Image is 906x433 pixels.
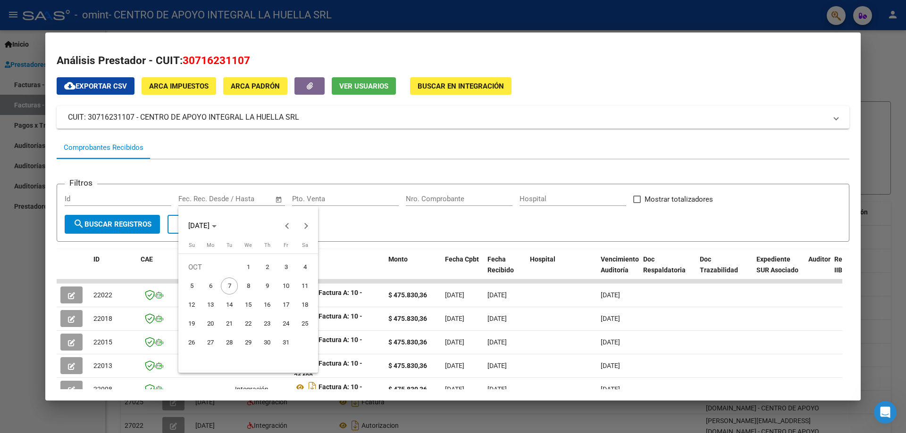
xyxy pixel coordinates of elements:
button: October 8, 2025 [239,277,258,295]
button: October 23, 2025 [258,314,277,333]
span: Tu [226,242,232,248]
div: joined the conversation [54,30,147,38]
span: 8 [240,278,257,294]
button: October 6, 2025 [201,277,220,295]
div: Profile image for Soporte [42,29,51,39]
button: Adjuntar un archivo [15,309,22,316]
span: 23 [259,315,276,332]
button: October 2, 2025 [258,258,277,277]
span: 28 [221,334,238,351]
span: 17 [277,296,294,313]
button: October 16, 2025 [258,295,277,314]
button: October 27, 2025 [201,333,220,352]
span: 2 [259,259,276,276]
span: 6 [202,278,219,294]
div: Cerrar [166,6,183,23]
span: 27 [202,334,219,351]
span: 10 [277,278,294,294]
span: Su [189,242,195,248]
button: October 28, 2025 [220,333,239,352]
button: October 22, 2025 [239,314,258,333]
button: October 25, 2025 [295,314,314,333]
p: El equipo también puede ayudar [46,11,145,25]
button: Selector de emoji [30,309,37,316]
div: Para poder dejarle un comentario a la obra social en sus facturas, deberá ingresar a la plataform... [8,90,155,294]
button: October 14, 2025 [220,295,239,314]
span: 14 [221,296,238,313]
div: Buenos dias, Muchas gracias por comunicarse con el soporte técnico de la plataforma. [15,55,147,83]
span: 11 [296,278,313,294]
div: Soporte dice… [8,90,181,295]
button: October 29, 2025 [239,333,258,352]
button: Inicio [148,6,166,24]
button: October 10, 2025 [277,277,295,295]
button: October 9, 2025 [258,277,277,295]
td: OCT [182,258,239,277]
span: Fr [284,242,288,248]
span: We [244,242,252,248]
span: 30 [259,334,276,351]
div: Soporte dice… [8,28,181,49]
button: October 24, 2025 [277,314,295,333]
span: [DATE] [188,221,210,230]
button: Enviar un mensaje… [162,305,177,320]
button: October 5, 2025 [182,277,201,295]
span: Mo [207,242,214,248]
span: 19 [183,315,200,332]
button: October 3, 2025 [277,258,295,277]
button: October 11, 2025 [295,277,314,295]
span: 12 [183,296,200,313]
span: 7 [221,278,238,294]
button: October 21, 2025 [220,314,239,333]
textarea: Escribe un mensaje... [8,289,181,305]
b: Soporte [54,31,80,37]
button: Next month [297,216,316,235]
button: October 15, 2025 [239,295,258,314]
span: 15 [240,296,257,313]
div: Buenos dias, Muchas gracias por comunicarse con el soporte técnico de la plataforma. [8,49,155,89]
div: Soporte dice… [8,49,181,90]
span: 29 [240,334,257,351]
button: October 26, 2025 [182,333,201,352]
span: 24 [277,315,294,332]
button: October 31, 2025 [277,333,295,352]
span: 18 [296,296,313,313]
span: 21 [221,315,238,332]
iframe: Intercom live chat [874,401,897,424]
span: 22 [240,315,257,332]
span: 26 [183,334,200,351]
span: Th [264,242,270,248]
span: 25 [296,315,313,332]
h1: Fin [46,4,57,11]
span: 13 [202,296,219,313]
span: 31 [277,334,294,351]
span: 5 [183,278,200,294]
button: October 1, 2025 [239,258,258,277]
button: October 12, 2025 [182,295,201,314]
button: October 7, 2025 [220,277,239,295]
span: 20 [202,315,219,332]
button: Start recording [60,309,67,316]
img: Profile image for Fin [27,7,42,22]
button: October 17, 2025 [277,295,295,314]
span: 3 [277,259,294,276]
span: 4 [296,259,313,276]
button: Previous month [278,216,297,235]
button: October 20, 2025 [201,314,220,333]
button: October 19, 2025 [182,314,201,333]
button: October 13, 2025 [201,295,220,314]
span: 9 [259,278,276,294]
div: Para poder dejarle un comentario a la obra social en sus facturas, deberá ingresar a la plataform... [15,95,147,289]
button: Selector de gif [45,309,52,316]
span: Sa [302,242,308,248]
button: October 18, 2025 [295,295,314,314]
span: 1 [240,259,257,276]
button: October 4, 2025 [295,258,314,277]
button: go back [6,6,24,24]
button: Choose month and year [185,217,220,234]
button: October 30, 2025 [258,333,277,352]
span: 16 [259,296,276,313]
